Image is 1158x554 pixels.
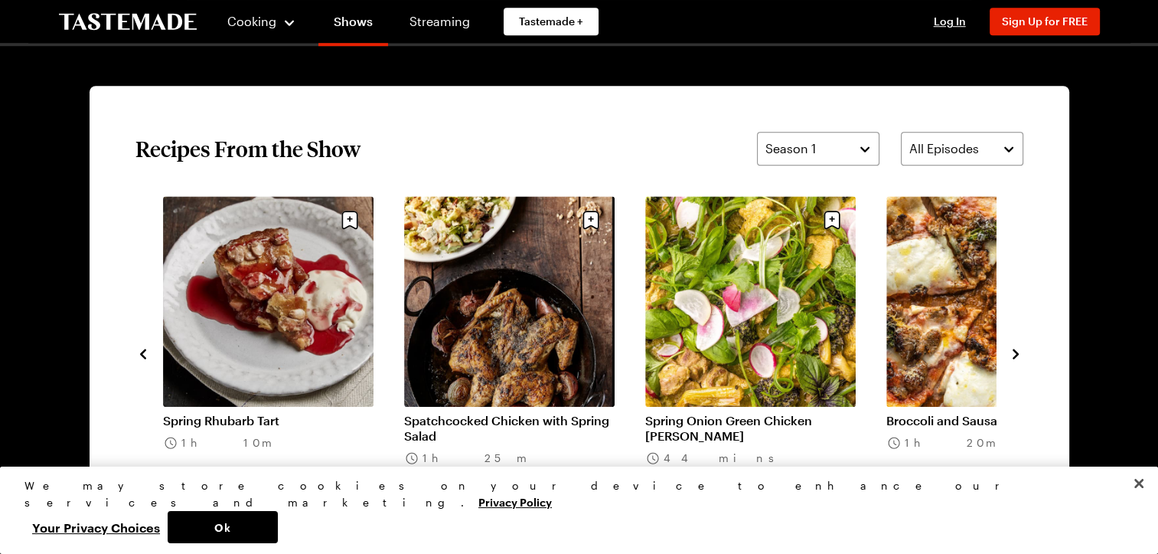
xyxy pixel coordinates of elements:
button: navigate to next item [1008,343,1023,362]
button: Your Privacy Choices [24,511,168,543]
button: Sign Up for FREE [990,8,1100,35]
a: Broccoli and Sausage Pizza [886,413,1097,428]
button: Log In [919,14,980,29]
a: Spatchcocked Chicken with Spring Salad [404,413,615,444]
a: Shows [318,3,388,46]
div: We may store cookies on your device to enhance our services and marketing. [24,477,1120,511]
span: Sign Up for FREE [1002,15,1088,28]
button: navigate to previous item [135,343,151,362]
div: Privacy [24,477,1120,543]
span: Cooking [227,14,276,28]
div: 7 / 12 [163,196,404,510]
a: More information about your privacy, opens in a new tab [478,494,552,509]
a: To Tastemade Home Page [59,13,197,31]
button: Save recipe [335,205,364,234]
button: Save recipe [576,205,605,234]
button: Close [1122,467,1156,500]
button: All Episodes [901,132,1023,166]
a: Spring Rhubarb Tart [163,413,373,428]
span: Log In [934,15,966,28]
a: Tastemade + [504,8,599,35]
button: Save recipe [817,205,846,234]
div: 8 / 12 [404,196,645,510]
button: Ok [168,511,278,543]
div: 9 / 12 [645,196,886,510]
span: Tastemade + [519,14,583,29]
div: 10 / 12 [886,196,1127,510]
h2: Recipes From the Show [135,135,360,162]
span: All Episodes [909,139,979,158]
button: Season 1 [757,132,879,166]
button: Cooking [227,3,297,40]
a: Spring Onion Green Chicken [PERSON_NAME] [645,413,856,444]
span: Season 1 [765,139,816,158]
